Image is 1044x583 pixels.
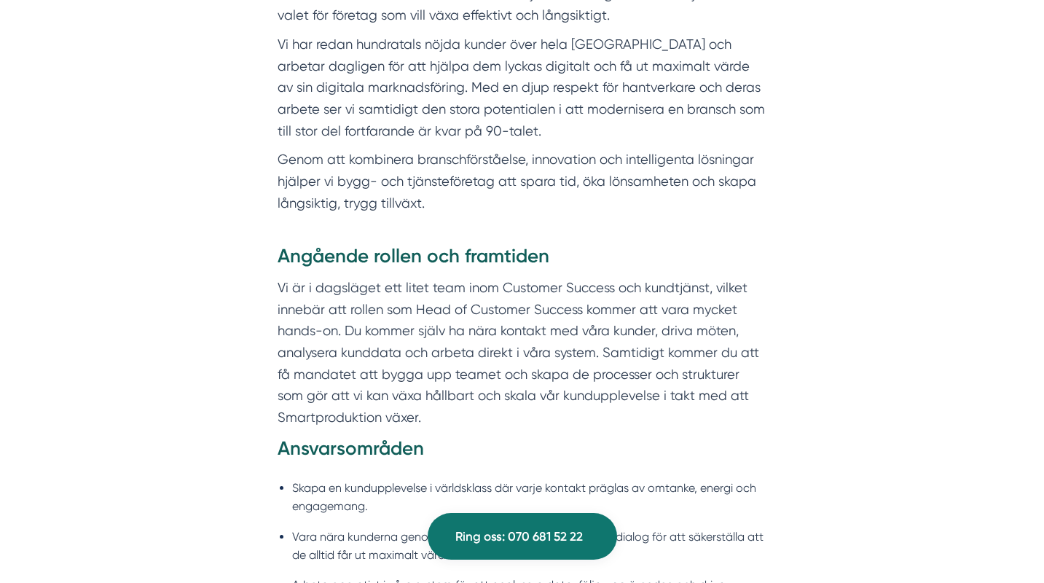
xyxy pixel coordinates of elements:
[278,149,767,214] p: Genom att kombinera branschförståelse, innovation och intelligenta lösningar hjälper vi bygg- och...
[455,527,583,547] span: Ring oss: 070 681 52 22
[428,513,617,560] a: Ring oss: 070 681 52 22
[278,243,767,277] h3: Angående rollen och framtiden
[278,34,767,141] p: Vi har redan hundratals nöjda kunder över hela [GEOGRAPHIC_DATA] och arbetar dagligen för att hjä...
[278,277,767,429] p: Vi är i dagsläget ett litet team inom Customer Success och kundtjänst, vilket innebär att rollen ...
[278,437,424,460] strong: Ansvarsområden
[292,479,767,516] li: Skapa en kundupplevelse i världsklass där varje kontakt präglas av omtanke, energi och engagemang.
[292,528,767,565] li: Vara nära kunderna genom möten, uppföljningar och daglig dialog för att säkerställa att de alltid...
